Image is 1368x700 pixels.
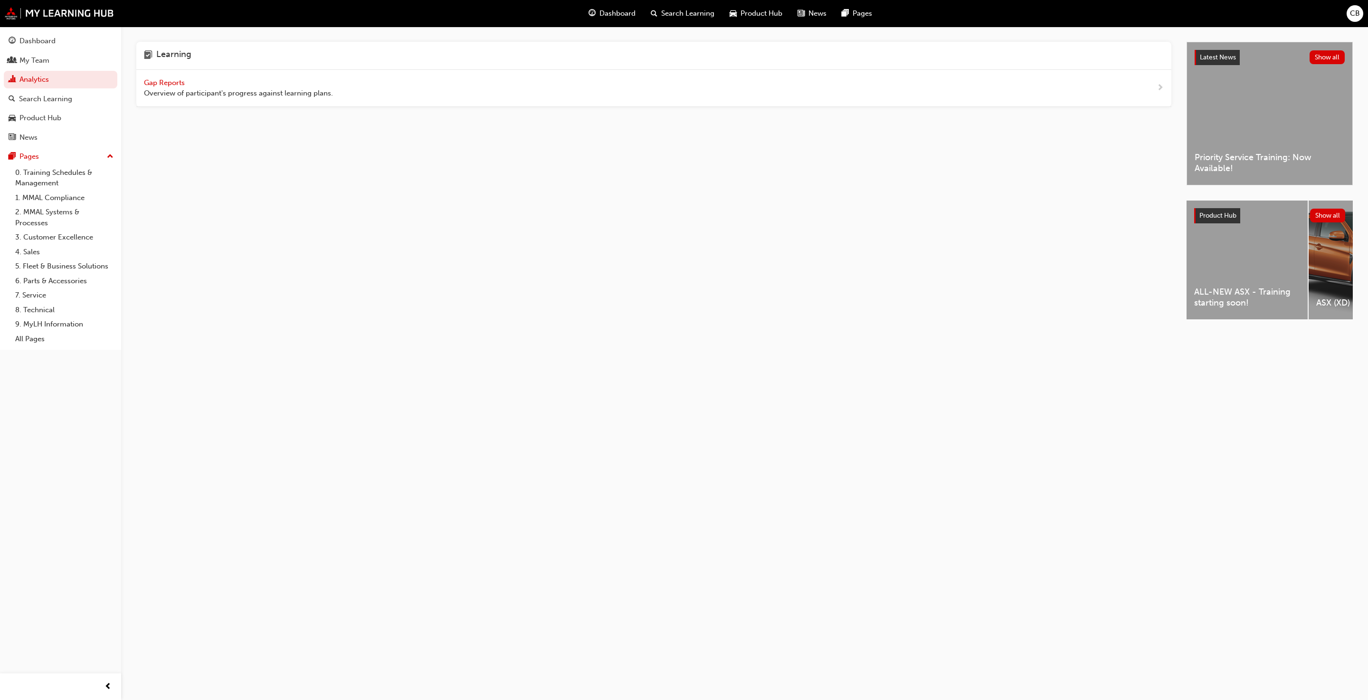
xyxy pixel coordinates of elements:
[722,4,790,23] a: car-iconProduct Hub
[1347,5,1363,22] button: CB
[808,8,826,19] span: News
[19,94,72,105] div: Search Learning
[798,8,805,19] span: news-icon
[11,332,117,346] a: All Pages
[11,245,117,259] a: 4. Sales
[730,8,737,19] span: car-icon
[9,114,16,123] span: car-icon
[651,8,657,19] span: search-icon
[144,88,333,99] span: Overview of participant's progress against learning plans.
[9,57,16,65] span: people-icon
[1157,82,1164,94] span: next-icon
[1187,201,1308,319] a: ALL-NEW ASX - Training starting soon!
[1200,53,1236,61] span: Latest News
[107,151,114,163] span: up-icon
[589,8,596,19] span: guage-icon
[9,76,16,84] span: chart-icon
[19,113,61,124] div: Product Hub
[4,71,117,88] a: Analytics
[1194,208,1345,223] a: Product HubShow all
[1195,50,1345,65] a: Latest NewsShow all
[9,95,15,104] span: search-icon
[741,8,782,19] span: Product Hub
[4,148,117,165] button: Pages
[156,49,191,62] h4: Learning
[11,165,117,191] a: 0. Training Schedules & Management
[1350,8,1360,19] span: CB
[4,32,117,50] a: Dashboard
[136,70,1171,107] a: Gap Reports Overview of participant's progress against learning plans.next-icon
[4,109,117,127] a: Product Hub
[581,4,643,23] a: guage-iconDashboard
[11,259,117,274] a: 5. Fleet & Business Solutions
[11,288,117,303] a: 7. Service
[853,8,872,19] span: Pages
[643,4,722,23] a: search-iconSearch Learning
[1194,287,1300,308] span: ALL-NEW ASX - Training starting soon!
[9,134,16,142] span: news-icon
[1199,211,1236,220] span: Product Hub
[4,129,117,146] a: News
[19,36,56,47] div: Dashboard
[1310,50,1345,64] button: Show all
[1310,209,1346,222] button: Show all
[11,230,117,245] a: 3. Customer Excellence
[11,205,117,230] a: 2. MMAL Systems & Processes
[19,55,49,66] div: My Team
[842,8,849,19] span: pages-icon
[5,7,114,19] img: mmal
[9,37,16,46] span: guage-icon
[4,30,117,148] button: DashboardMy TeamAnalyticsSearch LearningProduct HubNews
[661,8,714,19] span: Search Learning
[19,151,39,162] div: Pages
[599,8,636,19] span: Dashboard
[11,303,117,317] a: 8. Technical
[11,274,117,288] a: 6. Parts & Accessories
[104,681,112,693] span: prev-icon
[1187,42,1353,185] a: Latest NewsShow allPriority Service Training: Now Available!
[790,4,834,23] a: news-iconNews
[11,191,117,205] a: 1. MMAL Compliance
[4,90,117,108] a: Search Learning
[144,78,187,87] span: Gap Reports
[11,317,117,332] a: 9. MyLH Information
[19,132,38,143] div: News
[4,52,117,69] a: My Team
[1195,152,1345,173] span: Priority Service Training: Now Available!
[834,4,880,23] a: pages-iconPages
[144,49,152,62] span: learning-icon
[9,153,16,161] span: pages-icon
